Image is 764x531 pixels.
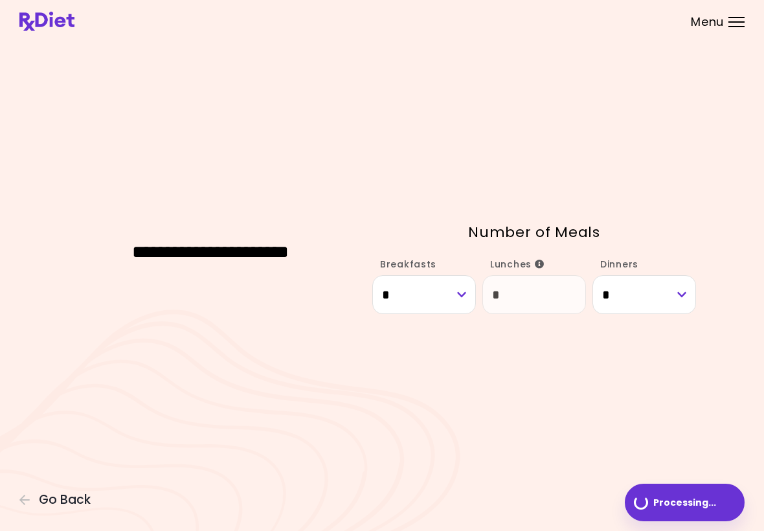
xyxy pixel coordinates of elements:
i: Info [535,260,545,269]
label: Dinners [592,258,638,271]
span: Lunches [490,258,545,271]
img: RxDiet [19,12,74,31]
span: Menu [691,16,724,28]
label: Breakfasts [372,258,436,271]
button: Go Back [19,493,97,507]
p: Number of Meals [372,220,696,244]
button: Processing... [625,484,745,521]
span: Go Back [39,493,91,507]
span: Processing ... [653,498,716,507]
